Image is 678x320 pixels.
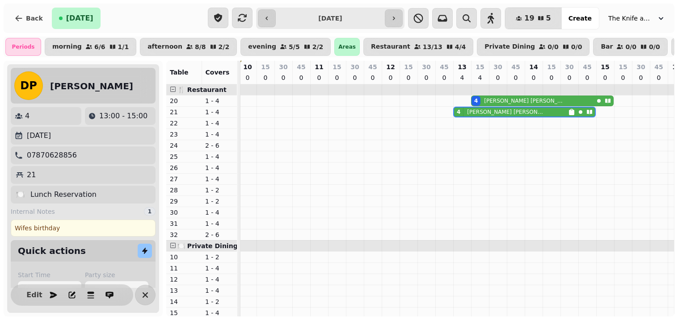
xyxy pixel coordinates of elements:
div: 4 [474,97,478,104]
span: Edit [29,291,40,299]
p: 0 [584,73,591,82]
p: 0 [280,73,287,82]
p: 12 [386,62,395,71]
p: 13 [170,286,198,295]
p: 4 [459,73,466,82]
button: Private Dining0/00/0 [477,38,590,56]
p: 0 [369,73,376,82]
p: 1 - 4 [205,208,233,217]
span: 19 [524,15,534,22]
p: evening [248,43,276,50]
h2: Quick actions [18,245,86,257]
span: [DATE] [66,15,93,22]
p: 15 [333,62,341,71]
p: 45 [368,62,377,71]
p: 1 - 4 [205,308,233,317]
p: 20 [170,96,198,105]
span: 5 [546,15,551,22]
div: 4 [457,108,460,116]
p: 0 [512,73,519,82]
p: Restaurant [371,43,410,50]
p: 1 - 4 [205,130,233,139]
button: Restaurant13/134/4 [363,38,473,56]
p: 15 [476,62,484,71]
p: 15 [404,62,413,71]
p: 45 [583,62,591,71]
p: 1 - 4 [205,219,233,228]
p: 45 [440,62,448,71]
p: 1 - 4 [205,108,233,116]
p: 0 [494,73,501,82]
p: 0 [298,73,305,82]
p: 0 [316,73,323,82]
p: 30 [170,208,198,217]
p: 6 / 6 [94,44,105,50]
p: 30 [493,62,502,71]
p: Private Dining [484,43,535,50]
p: 1 - 4 [205,152,233,161]
p: 0 [244,73,251,82]
label: Start Time [18,270,81,279]
p: 15 [547,62,556,71]
label: Party size [85,270,148,279]
p: Lunch Reservation [30,189,97,200]
p: 0 [602,73,609,82]
p: 0 [619,73,627,82]
p: 15 [619,62,627,71]
p: [PERSON_NAME] [PERSON_NAME] [484,97,566,104]
p: 07870628856 [27,150,77,161]
p: 11 [170,264,198,273]
p: 10 [170,253,198,262]
p: 1 - 2 [205,197,233,206]
p: 21 [27,170,36,180]
h2: [PERSON_NAME] [50,80,133,92]
p: 28 [170,186,198,195]
p: 30 [565,62,573,71]
button: 195 [505,8,561,29]
p: morning [52,43,82,50]
p: 1 - 4 [205,286,233,295]
p: afternoon [147,43,182,50]
p: 22 [170,119,198,128]
button: Create [561,8,599,29]
p: 12 [170,275,198,284]
p: 21 [170,108,198,116]
p: 0 [333,73,341,82]
p: 0 [423,73,430,82]
p: 1 - 2 [205,186,233,195]
p: 11 [315,62,323,71]
div: Areas [334,38,360,56]
p: 5 / 5 [289,44,300,50]
span: Internal Notes [11,207,55,216]
p: 14 [170,297,198,306]
p: 4 [25,111,29,121]
p: 10 [243,62,252,71]
p: 0 / 0 [625,44,636,50]
span: Covers [206,69,230,76]
p: 2 / 2 [312,44,324,50]
p: 1 - 4 [205,96,233,105]
p: 0 [530,73,537,82]
p: 1 / 1 [118,44,129,50]
p: 13 / 13 [423,44,442,50]
p: 1 - 4 [205,275,233,284]
p: 14 [529,62,538,71]
p: 0 [655,73,662,82]
p: 29 [170,197,198,206]
p: 0 [351,73,358,82]
p: 0 [405,73,412,82]
p: 1 - 4 [205,264,233,273]
span: Back [26,15,43,21]
p: 0 [387,73,394,82]
p: 4 [476,73,484,82]
p: 1 - 4 [205,163,233,172]
button: afternoon8/82/2 [140,38,237,56]
p: 0 [566,73,573,82]
p: Bar [601,43,613,50]
p: 25 [170,152,198,161]
p: [DATE] [27,130,51,141]
p: 15 [170,308,198,317]
p: 0 [262,73,269,82]
p: 26 [170,163,198,172]
button: The Knife and [PERSON_NAME] [603,10,671,26]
